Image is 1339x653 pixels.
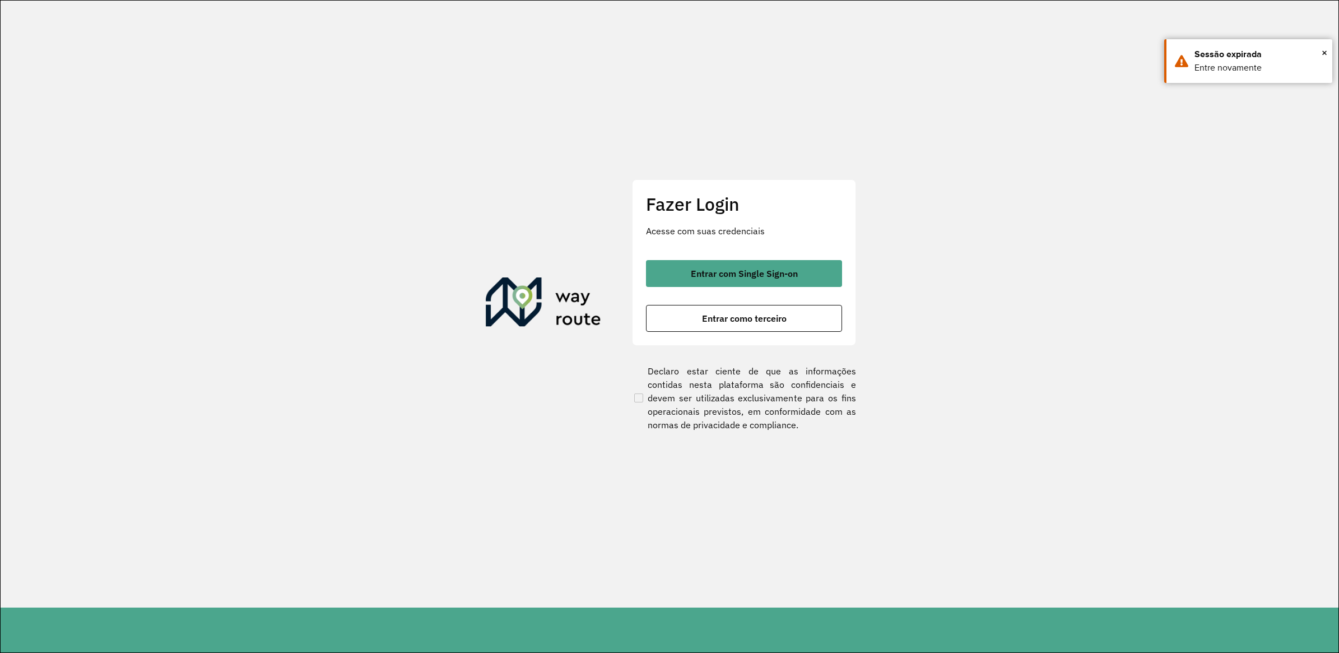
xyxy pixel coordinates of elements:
span: Entrar como terceiro [702,314,787,323]
button: button [646,260,842,287]
button: button [646,305,842,332]
span: Entrar com Single Sign-on [691,269,798,278]
img: Roteirizador AmbevTech [486,277,601,331]
button: Close [1322,44,1327,61]
h2: Fazer Login [646,193,842,215]
span: × [1322,44,1327,61]
label: Declaro estar ciente de que as informações contidas nesta plataforma são confidenciais e devem se... [632,364,856,432]
p: Acesse com suas credenciais [646,224,842,238]
div: Entre novamente [1194,61,1324,75]
div: Sessão expirada [1194,48,1324,61]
